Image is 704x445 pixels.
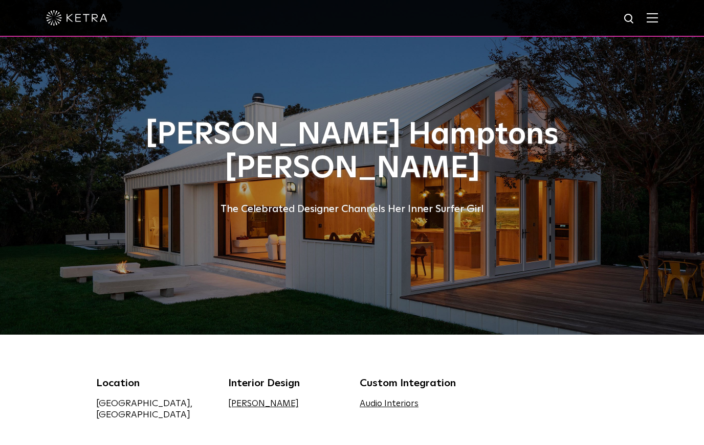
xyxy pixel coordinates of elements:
[228,400,299,408] a: [PERSON_NAME]
[647,13,658,22] img: Hamburger%20Nav.svg
[96,376,213,391] div: Location
[360,376,476,391] div: Custom Integration
[46,10,107,26] img: ketra-logo-2019-white
[228,376,345,391] div: Interior Design
[96,398,213,420] div: [GEOGRAPHIC_DATA], [GEOGRAPHIC_DATA]
[623,13,636,26] img: search icon
[96,201,608,217] div: The Celebrated Designer Channels Her Inner Surfer Girl
[360,400,419,408] a: Audio Interiors
[96,118,608,185] h1: [PERSON_NAME] Hamptons [PERSON_NAME]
